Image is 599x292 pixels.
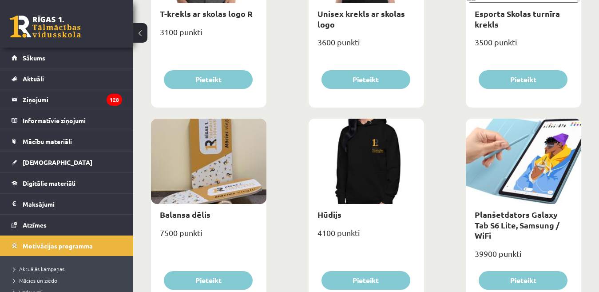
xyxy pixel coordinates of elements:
span: Mācību materiāli [23,137,72,145]
span: Motivācijas programma [23,242,93,250]
a: Esporta Skolas turnīra krekls [475,8,560,29]
a: Atzīmes [12,215,122,235]
span: Sākums [23,54,45,62]
a: T-krekls ar skolas logo R [160,8,253,19]
button: Pieteikt [321,70,410,89]
a: Planšetdators Galaxy Tab S6 Lite, Samsung / WiFi [475,209,559,240]
div: 3500 punkti [466,35,581,57]
a: Mācību materiāli [12,131,122,152]
button: Pieteikt [164,271,253,290]
a: Motivācijas programma [12,236,122,256]
a: Ziņojumi128 [12,89,122,110]
div: 3100 punkti [151,24,266,47]
button: Pieteikt [479,271,567,290]
a: Balansa dēlis [160,209,210,220]
div: 3600 punkti [309,35,424,57]
span: Digitālie materiāli [23,179,75,187]
button: Pieteikt [321,271,410,290]
legend: Maksājumi [23,194,122,214]
legend: Ziņojumi [23,89,122,110]
span: Aktuālās kampaņas [13,265,64,272]
div: 4100 punkti [309,225,424,248]
a: Unisex krekls ar skolas logo [317,8,405,29]
span: [DEMOGRAPHIC_DATA] [23,158,92,166]
legend: Informatīvie ziņojumi [23,110,122,131]
a: Aktuāli [12,68,122,89]
span: Atzīmes [23,221,47,229]
div: 39900 punkti [466,246,581,268]
a: Informatīvie ziņojumi [12,110,122,131]
a: Maksājumi [12,194,122,214]
button: Pieteikt [479,70,567,89]
button: Pieteikt [164,70,253,89]
i: 128 [107,94,122,106]
span: Aktuāli [23,75,44,83]
a: Digitālie materiāli [12,173,122,193]
span: Mācies un ziedo [13,277,57,284]
a: Mācies un ziedo [13,276,124,284]
a: Hūdijs [317,209,341,220]
a: Sākums [12,48,122,68]
div: 7500 punkti [151,225,266,248]
a: Aktuālās kampaņas [13,265,124,273]
a: [DEMOGRAPHIC_DATA] [12,152,122,172]
a: Rīgas 1. Tālmācības vidusskola [10,16,81,38]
